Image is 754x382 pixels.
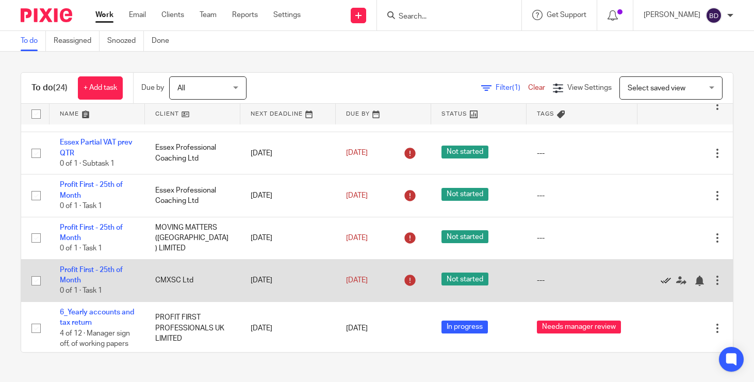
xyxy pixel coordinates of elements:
span: In progress [441,321,488,333]
span: [DATE] [346,234,368,242]
div: --- [537,148,627,158]
a: Work [95,10,113,20]
span: Filter [496,84,528,91]
a: Profit First - 25th of Month [60,266,123,284]
img: svg%3E [706,7,722,24]
span: Not started [441,273,488,285]
td: [DATE] [240,259,336,301]
span: 4 of 12 · Manager sign off, of working papers [60,330,130,348]
div: --- [537,190,627,201]
a: Clear [528,84,545,91]
span: Not started [441,146,488,158]
span: (24) [53,84,68,92]
span: Not started [441,230,488,243]
span: 0 of 10 · VAT review [60,118,122,125]
a: Email [129,10,146,20]
span: All [177,85,185,92]
span: [DATE] [346,192,368,199]
span: [DATE] [346,277,368,284]
a: Essex Partial VAT prev QTR [60,139,133,156]
span: Needs manager review [537,321,621,333]
td: [DATE] [240,132,336,174]
a: 6_Yearly accounts and tax return [60,309,134,326]
span: Not started [441,188,488,201]
td: Essex Professional Coaching Ltd [145,174,240,217]
span: Select saved view [628,85,685,92]
span: 0 of 1 · Task 1 [60,202,102,210]
a: Reassigned [54,31,100,51]
span: Get Support [547,11,586,19]
span: [DATE] [346,325,368,332]
a: Snoozed [107,31,144,51]
span: 0 of 1 · Subtask 1 [60,160,114,167]
a: Profit First - 25th of Month [60,181,123,199]
td: [DATE] [240,302,336,355]
a: Mark as done [661,275,676,285]
p: Due by [141,83,164,93]
span: (1) [512,84,520,91]
span: 0 of 1 · Task 1 [60,288,102,295]
span: Tags [537,111,554,117]
td: CMXSC Ltd [145,259,240,301]
a: Settings [273,10,301,20]
h1: To do [31,83,68,93]
span: 0 of 1 · Task 1 [60,245,102,252]
td: MOVING MATTERS ([GEOGRAPHIC_DATA]) LIMITED [145,217,240,259]
a: + Add task [78,76,123,100]
p: [PERSON_NAME] [644,10,700,20]
a: Profit First - 25th of Month [60,224,123,242]
a: Done [152,31,177,51]
a: Team [200,10,217,20]
a: Reports [232,10,258,20]
div: --- [537,275,627,285]
a: Clients [161,10,184,20]
input: Search [398,12,490,22]
td: [DATE] [240,217,336,259]
a: To do [21,31,46,51]
span: View Settings [567,84,612,91]
div: --- [537,233,627,243]
td: Essex Professional Coaching Ltd [145,132,240,174]
td: PROFIT FIRST PROFESSIONALS UK LIMITED [145,302,240,355]
img: Pixie [21,8,72,22]
td: [DATE] [240,174,336,217]
span: [DATE] [346,150,368,157]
